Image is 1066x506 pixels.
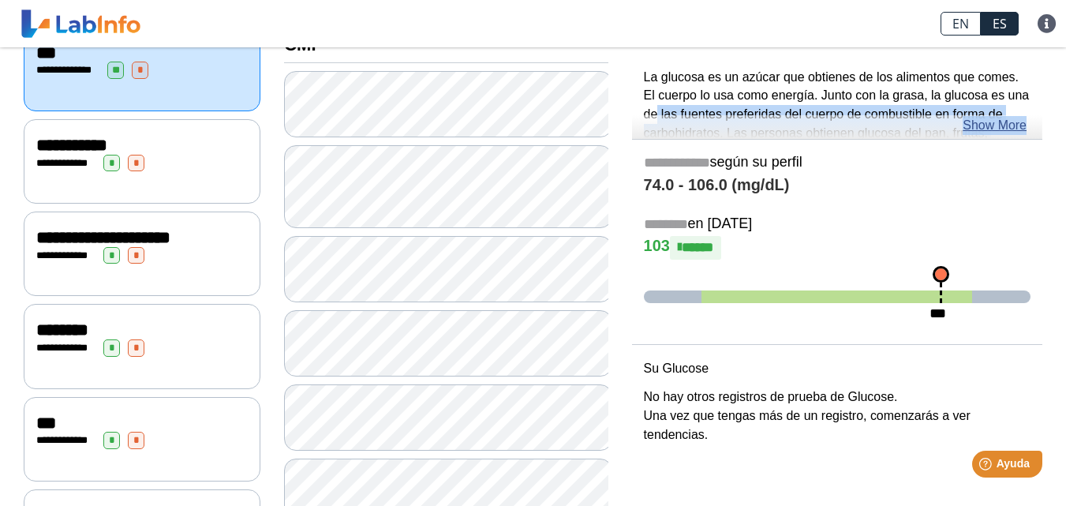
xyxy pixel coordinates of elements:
a: ES [981,12,1019,36]
a: EN [941,12,981,36]
h5: según su perfil [644,154,1030,172]
iframe: Help widget launcher [926,444,1049,489]
a: Show More [963,116,1027,135]
h4: 74.0 - 106.0 (mg/dL) [644,176,1030,195]
p: Su Glucose [644,359,1030,378]
p: La glucosa es un azúcar que obtienes de los alimentos que comes. El cuerpo lo usa como energía. J... [644,68,1030,219]
p: No hay otros registros de prueba de Glucose. Una vez que tengas más de un registro, comenzarás a ... [644,388,1030,444]
h5: en [DATE] [644,216,1030,234]
h4: 103 [644,236,1030,260]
